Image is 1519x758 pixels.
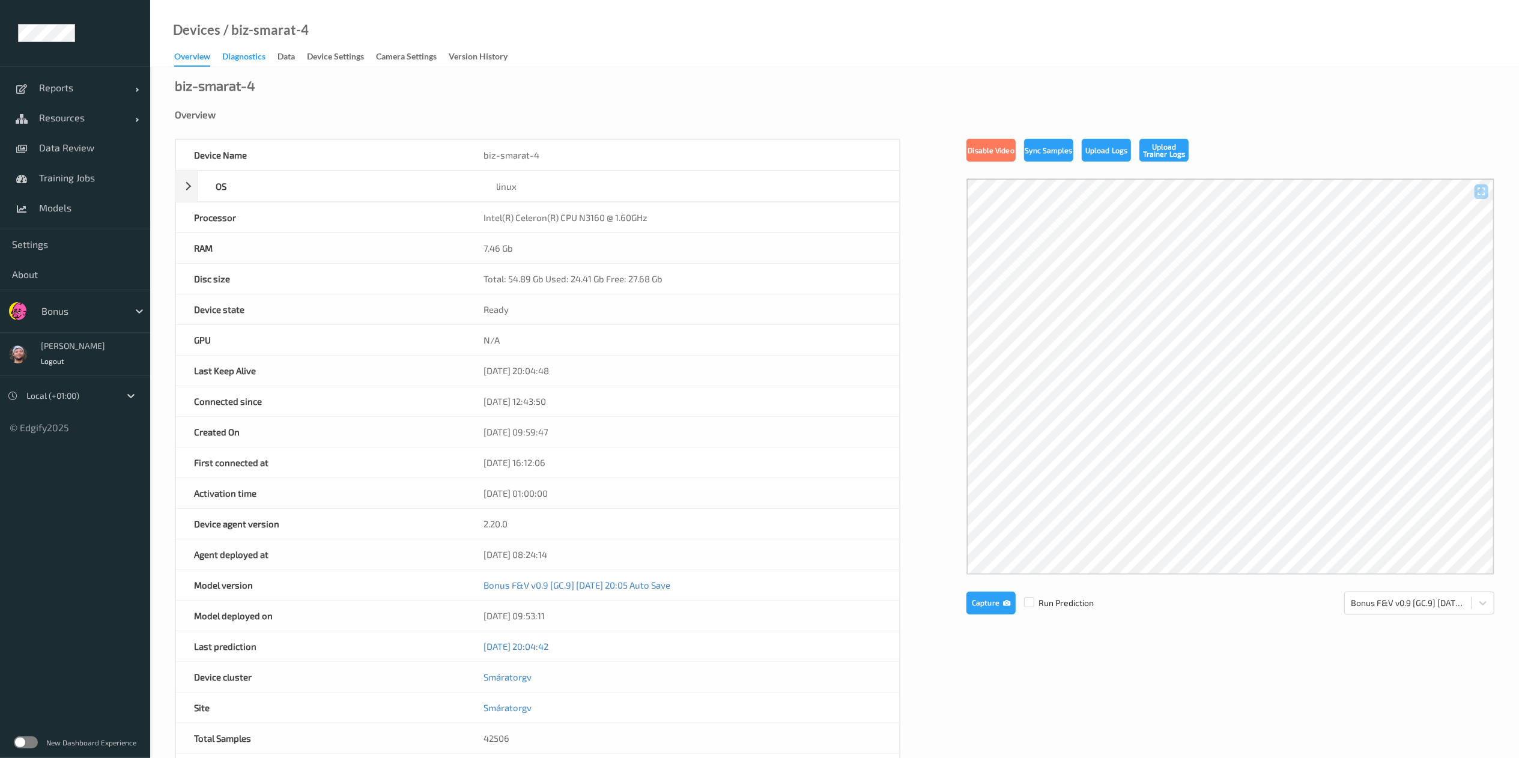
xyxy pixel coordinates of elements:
[465,417,900,447] div: [DATE] 09:59:47
[484,641,548,652] a: [DATE] 20:04:42
[176,233,465,263] div: RAM
[484,672,532,682] a: Smáratorgv
[173,24,220,36] a: Devices
[176,294,465,324] div: Device state
[222,50,265,65] div: Diagnostics
[176,417,465,447] div: Created On
[1016,597,1094,609] span: Run Prediction
[176,601,465,631] div: Model deployed on
[966,592,1016,614] button: Capture
[449,49,520,65] a: Version History
[966,139,1016,162] button: Disable Video
[376,49,449,65] a: Camera Settings
[307,49,376,65] a: Device Settings
[1082,139,1131,162] button: Upload Logs
[465,386,900,416] div: [DATE] 12:43:50
[465,447,900,478] div: [DATE] 16:12:06
[465,723,900,753] div: 42506
[175,79,255,91] div: biz-smarat-4
[176,631,465,661] div: Last prediction
[484,580,670,590] a: Bonus F&V v0.9 [GC.9] [DATE] 20:05 Auto Save
[175,171,900,202] div: OSlinux
[176,693,465,723] div: Site
[176,509,465,539] div: Device agent version
[198,171,478,201] div: OS
[307,50,364,65] div: Device Settings
[465,325,900,355] div: N/A
[176,662,465,692] div: Device cluster
[465,233,900,263] div: 7.46 Gb
[277,49,307,65] a: Data
[222,49,277,65] a: Diagnostics
[176,447,465,478] div: First connected at
[1024,139,1073,162] button: Sync Samples
[176,140,465,170] div: Device Name
[176,570,465,600] div: Model version
[176,478,465,508] div: Activation time
[220,24,309,36] div: / biz-smarat-4
[176,202,465,232] div: Processor
[478,171,899,201] div: linux
[277,50,295,65] div: Data
[176,325,465,355] div: GPU
[465,509,900,539] div: 2.20.0
[176,356,465,386] div: Last Keep Alive
[465,140,900,170] div: biz-smarat-4
[465,264,900,294] div: Total: 54.89 Gb Used: 24.41 Gb Free: 27.68 Gb
[376,50,437,65] div: Camera Settings
[465,478,900,508] div: [DATE] 01:00:00
[176,386,465,416] div: Connected since
[174,49,222,67] a: Overview
[465,539,900,569] div: [DATE] 08:24:14
[484,702,532,713] a: Smáratorgv
[465,202,900,232] div: Intel(R) Celeron(R) CPU N3160 @ 1.60GHz
[176,264,465,294] div: Disc size
[449,50,508,65] div: Version History
[175,109,1494,121] div: Overview
[174,50,210,67] div: Overview
[176,723,465,753] div: Total Samples
[1139,139,1189,162] button: Upload Trainer Logs
[465,356,900,386] div: [DATE] 20:04:48
[465,294,900,324] div: Ready
[465,601,900,631] div: [DATE] 09:53:11
[176,539,465,569] div: Agent deployed at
